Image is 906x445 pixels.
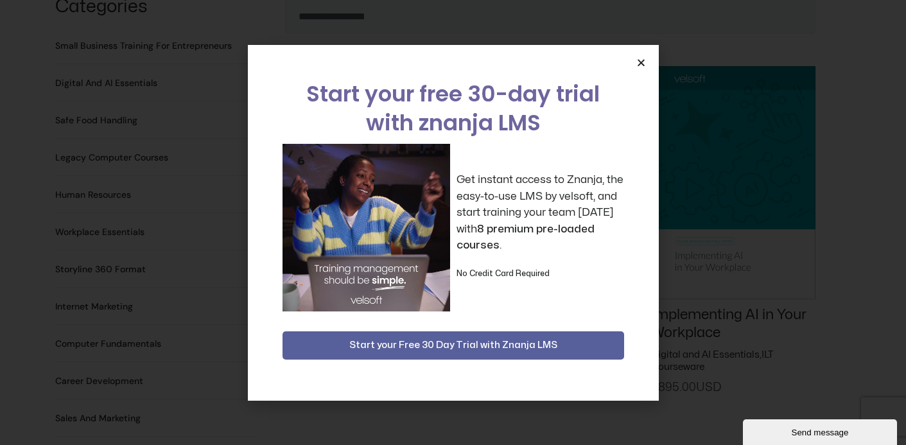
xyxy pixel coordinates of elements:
[636,58,646,67] a: Close
[283,331,624,360] button: Start your Free 30 Day Trial with Znanja LMS
[743,417,900,445] iframe: chat widget
[349,338,557,353] span: Start your Free 30 Day Trial with Znanja LMS
[457,270,550,277] strong: No Credit Card Required
[457,171,624,254] p: Get instant access to Znanja, the easy-to-use LMS by velsoft, and start training your team [DATE]...
[457,223,595,251] strong: 8 premium pre-loaded courses
[283,80,624,137] h2: Start your free 30-day trial with znanja LMS
[283,144,450,311] img: a woman sitting at her laptop dancing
